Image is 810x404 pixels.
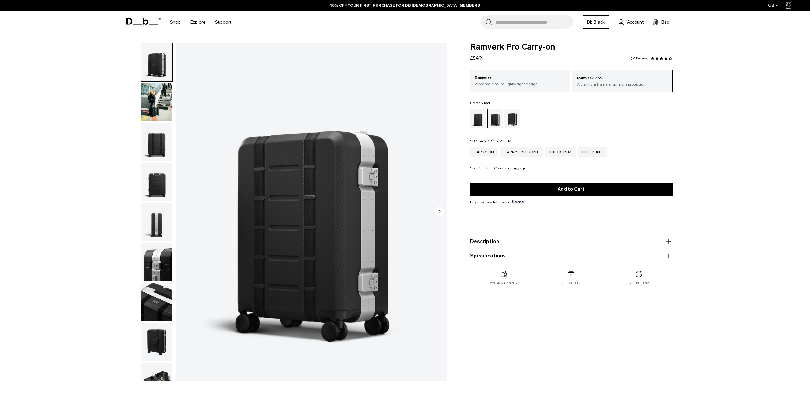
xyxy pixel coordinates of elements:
[141,43,173,82] button: Ramverk Pro Carry-on Silver
[141,123,172,161] img: Ramverk Pro Carry-on Silver
[141,163,172,201] img: Ramverk Pro Carry-on Silver
[470,147,498,157] a: Carry-on
[653,18,669,26] button: Bag
[141,363,172,401] img: Ramverk Pro Carry-on Silver
[619,18,644,26] a: Account
[583,15,609,29] a: Db Black
[141,323,172,361] img: Ramverk Pro Carry-on Silver
[631,57,649,60] a: 65 reviews
[470,166,489,171] button: Size Guide
[470,55,482,61] span: £549
[330,3,480,8] a: 10% OFF YOUR FIRST PURCHASE FOR DB [DEMOGRAPHIC_DATA] MEMBERS
[141,283,173,322] button: Ramverk Pro Carry-on Silver
[141,243,172,281] img: Ramverk Pro Carry-on Silver
[490,281,518,285] p: 2 year warranty
[170,11,181,33] a: Shop
[141,283,172,321] img: Ramverk Pro Carry-on Silver
[470,238,673,245] button: Description
[479,139,511,143] span: 54 x 39.5 x 23 CM
[470,183,673,196] button: Add to Cart
[470,139,511,143] legend: Size:
[141,83,172,121] img: Ramverk Pro Carry-on Silver
[504,109,520,128] a: Db x New Amsterdam Surf Association
[470,43,673,51] span: Ramverk Pro Carry-on
[141,43,172,81] img: Ramverk Pro Carry-on Silver
[627,281,650,285] p: Free returns
[494,166,526,171] button: Compare Luggage
[475,75,566,81] p: Ramverk
[141,203,172,241] img: Ramverk Pro Carry-on Silver
[190,11,206,33] a: Explore
[176,43,447,381] li: 1 / 14
[470,70,571,92] a: Ramverk Zippered closure, lightweight design.
[511,200,524,203] img: {"height" => 20, "alt" => "Klarna"}
[470,252,673,260] button: Specifications
[165,11,236,33] nav: Main Navigation
[560,281,583,285] p: Free shipping
[661,19,669,25] span: Bag
[141,163,173,202] button: Ramverk Pro Carry-on Silver
[435,207,444,217] button: Next slide
[470,199,524,205] span: Buy now pay later with
[578,147,608,157] a: Check-in L
[577,75,667,81] p: Ramverk Pro
[470,101,490,105] legend: Color:
[470,109,486,128] a: Black Out
[481,101,490,105] span: Silver
[627,19,644,25] span: Account
[215,11,231,33] a: Support
[577,81,667,87] p: Aluminium frame, maximum protection.
[475,81,566,87] p: Zippered closure, lightweight design.
[500,147,543,157] a: Carry-on Front
[176,43,447,381] img: Ramverk Pro Carry-on Silver
[487,109,503,128] a: Silver
[545,147,576,157] a: Check-in M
